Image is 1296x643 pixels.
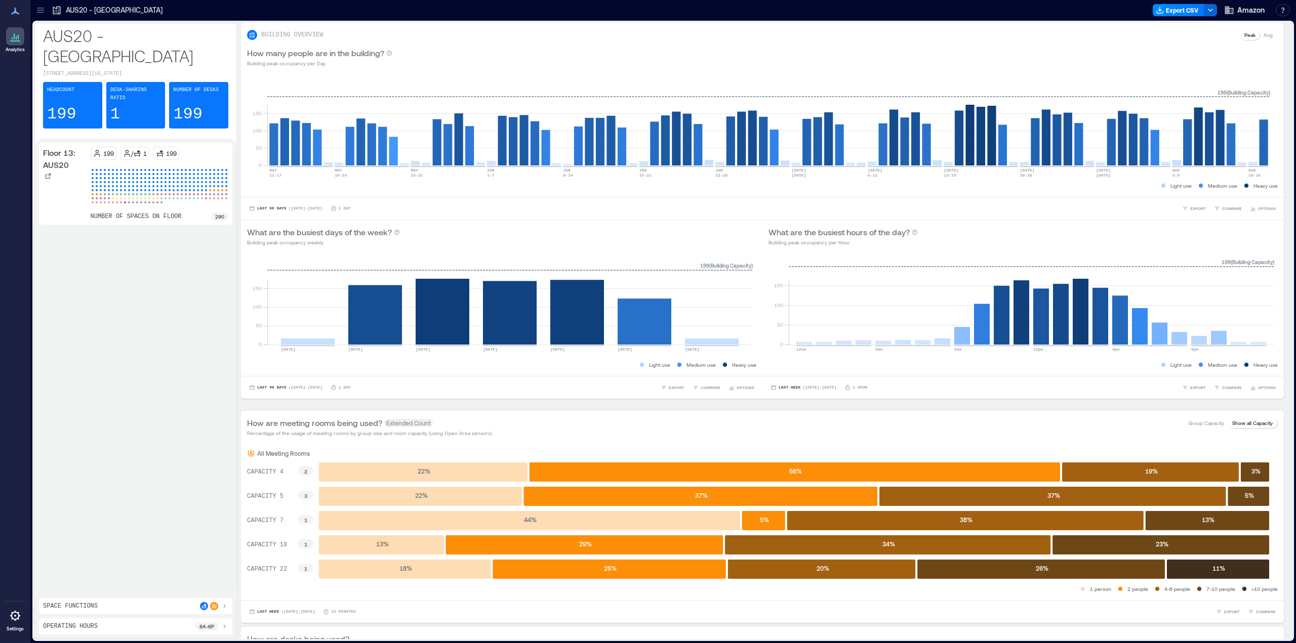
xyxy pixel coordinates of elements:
p: 15 minutes [331,609,355,615]
p: 4-6 people [1164,585,1190,593]
p: Number of Desks [173,86,219,94]
p: Medium use [686,361,716,369]
text: MAY [269,168,277,173]
p: 290 [215,212,224,221]
p: 1 [143,149,147,157]
text: 37 % [1047,492,1060,499]
text: [DATE] [281,347,296,352]
text: [DATE] [685,347,700,352]
p: Light use [1170,182,1192,190]
p: 1 Day [339,205,351,211]
p: All Meeting Rooms [257,449,310,457]
text: [DATE] [792,168,806,173]
tspan: 100 [774,302,783,308]
tspan: 100 [253,304,262,310]
p: 199 [103,149,114,157]
tspan: 0 [780,341,783,347]
text: 25 % [604,565,617,572]
button: OPTIONS [1248,203,1278,213]
p: 2 people [1127,585,1148,593]
p: / [131,149,133,157]
text: CAPACITY 18 [247,541,287,548]
text: [DATE] [1096,168,1111,173]
p: What are the busiest days of the week? [247,226,392,238]
a: Settings [3,604,27,635]
text: 22-28 [715,173,727,178]
text: JUN [563,168,571,173]
text: 29 % [579,540,592,547]
p: AUS20 - [GEOGRAPHIC_DATA] [66,5,163,15]
span: OPTIONS [1258,384,1276,391]
text: 1-7 [487,173,495,178]
tspan: 50 [256,322,262,328]
button: OPTIONS [726,382,756,393]
p: number of spaces on floor [91,212,182,221]
p: Avg [1264,31,1273,39]
button: Export CSV [1153,4,1204,16]
p: Light use [649,361,670,369]
p: Peak [1244,31,1255,39]
button: Last 90 Days |[DATE]-[DATE] [247,382,325,393]
button: EXPORT [1214,607,1242,617]
text: [DATE] [550,347,565,352]
text: 18-24 [335,173,347,178]
button: COMPARE [1212,382,1244,393]
a: Analytics [3,24,28,56]
text: 26 % [1036,565,1048,572]
p: BUILDING OVERVIEW [261,31,323,39]
span: COMPARE [1256,609,1276,615]
text: 10-16 [1248,173,1261,178]
text: [DATE] [416,347,430,352]
p: 199 [173,104,202,124]
text: 3 % [1251,467,1261,475]
text: [DATE] [483,347,498,352]
span: EXPORT [669,384,684,391]
text: 15-21 [639,173,652,178]
tspan: 150 [253,285,262,291]
text: 4pm [1112,347,1120,352]
text: JUN [715,168,723,173]
p: Heavy use [732,361,756,369]
text: 44 % [524,516,537,523]
text: JUN [487,168,495,173]
p: Group Capacity [1188,419,1224,427]
button: EXPORT [1180,382,1208,393]
text: CAPACITY 7 [247,517,283,524]
text: [DATE] [1096,173,1111,178]
text: 5 % [1245,492,1254,499]
p: Building peak occupancy weekly [247,238,400,246]
p: Headcount [47,86,74,94]
text: [DATE] [618,347,632,352]
text: 13 % [1202,516,1214,523]
tspan: 50 [256,145,262,151]
span: OPTIONS [737,384,754,391]
text: 22 % [418,467,430,475]
text: [DATE] [348,347,363,352]
p: 8a - 6p [199,622,214,630]
p: 1 [110,104,120,124]
p: 1 Day [339,384,351,391]
text: 20 % [817,565,829,572]
p: 199 [166,149,177,157]
p: Medium use [1208,182,1237,190]
text: MAY [411,168,419,173]
p: Settings [7,626,24,632]
tspan: 150 [774,282,783,288]
button: COMPARE [691,382,722,393]
text: CAPACITY 22 [247,566,287,573]
p: Floor 13: AUS20 [43,147,87,171]
text: 23 % [1156,540,1168,547]
p: Light use [1170,361,1192,369]
text: 11 % [1212,565,1225,572]
p: 1 person [1090,585,1111,593]
text: 12am [796,347,806,352]
span: COMPARE [1222,384,1242,391]
text: 20-26 [1020,173,1032,178]
button: COMPARE [1212,203,1244,213]
button: Last Week |[DATE]-[DATE] [247,607,317,617]
text: 37 % [695,492,708,499]
span: Extended Count [384,419,433,427]
text: 18 % [399,565,412,572]
span: EXPORT [1190,205,1206,211]
span: COMPARE [1222,205,1242,211]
